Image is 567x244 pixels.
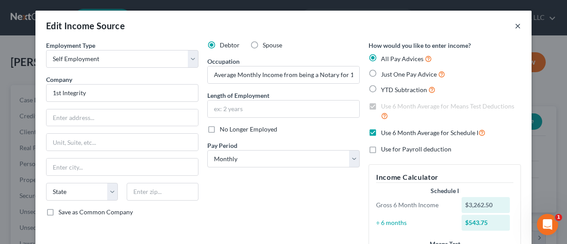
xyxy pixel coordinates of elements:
[515,20,521,31] button: ×
[208,101,359,117] input: ex: 2 years
[555,214,562,221] span: 1
[220,41,240,49] span: Debtor
[46,42,95,49] span: Employment Type
[47,134,198,151] input: Unit, Suite, etc...
[220,125,277,133] span: No Longer Employed
[372,201,457,209] div: Gross 6 Month Income
[207,57,240,66] label: Occupation
[47,109,198,126] input: Enter address...
[58,208,133,216] span: Save as Common Company
[207,91,269,100] label: Length of Employment
[372,218,457,227] div: ÷ 6 months
[381,102,514,110] span: Use 6 Month Average for Means Test Deductions
[462,215,510,231] div: $543.75
[46,76,72,83] span: Company
[127,183,198,201] input: Enter zip...
[263,41,282,49] span: Spouse
[381,70,437,78] span: Just One Pay Advice
[47,159,198,175] input: Enter city...
[46,84,198,102] input: Search company by name...
[207,142,237,149] span: Pay Period
[46,19,125,32] div: Edit Income Source
[381,55,423,62] span: All Pay Advices
[381,86,427,93] span: YTD Subtraction
[376,172,513,183] h5: Income Calculator
[462,197,510,213] div: $3,262.50
[537,214,558,235] iframe: Intercom live chat
[381,145,451,153] span: Use for Payroll deduction
[369,41,471,50] label: How would you like to enter income?
[381,129,478,136] span: Use 6 Month Average for Schedule I
[376,186,513,195] div: Schedule I
[208,66,359,83] input: --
